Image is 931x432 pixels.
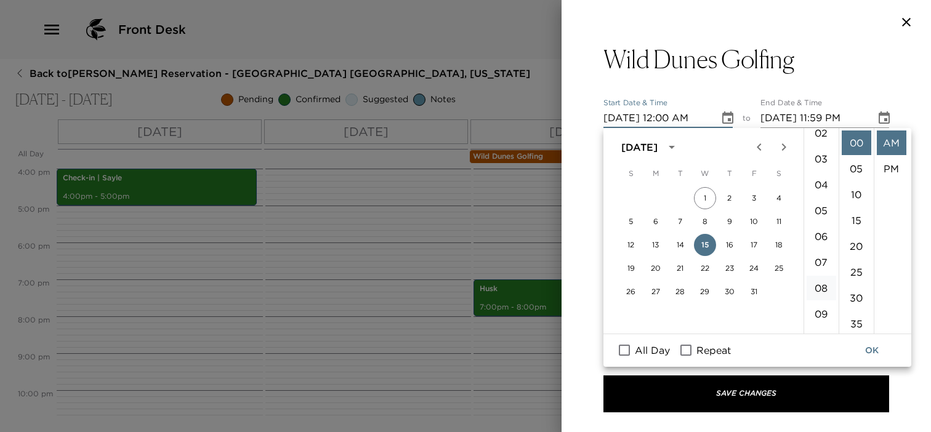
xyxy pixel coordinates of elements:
[694,187,716,209] button: 1
[807,198,836,223] li: 5 hours
[669,257,691,279] button: 21
[747,135,772,159] button: Previous month
[760,108,868,128] input: MM/DD/YYYY hh:mm aa
[645,161,667,186] span: Monday
[877,130,906,155] li: AM
[743,187,765,209] button: 3
[768,210,790,233] button: 11
[603,44,794,74] h3: Wild Dunes Golfing
[877,156,906,181] li: PM
[768,257,790,279] button: 25
[807,276,836,300] li: 8 hours
[645,257,667,279] button: 20
[743,257,765,279] button: 24
[760,98,822,108] label: End Date & Time
[694,257,716,279] button: 22
[719,210,741,233] button: 9
[743,281,765,303] button: 31
[694,210,716,233] button: 8
[842,286,871,310] li: 30 minutes
[839,128,874,334] ul: Select minutes
[719,161,741,186] span: Thursday
[807,302,836,326] li: 9 hours
[743,113,751,128] span: to
[743,234,765,256] button: 17
[807,121,836,145] li: 2 hours
[620,234,642,256] button: 12
[669,210,691,233] button: 7
[768,187,790,209] button: 4
[645,210,667,233] button: 6
[768,234,790,256] button: 18
[645,234,667,256] button: 13
[842,311,871,336] li: 35 minutes
[669,281,691,303] button: 28
[719,234,741,256] button: 16
[842,156,871,181] li: 5 minutes
[603,98,667,108] label: Start Date & Time
[603,375,889,412] button: Save Changes
[696,343,731,358] span: Repeat
[694,161,716,186] span: Wednesday
[807,250,836,274] li: 7 hours
[620,210,642,233] button: 5
[807,327,836,352] li: 10 hours
[620,161,642,186] span: Sunday
[603,108,711,128] input: MM/DD/YYYY hh:mm aa
[807,224,836,249] li: 6 hours
[719,257,741,279] button: 23
[807,172,836,197] li: 4 hours
[694,234,716,256] button: 15
[807,146,836,171] li: 3 hours
[635,343,670,358] span: All Day
[872,106,897,130] button: Choose date, selected date is Oct 15, 2025
[719,281,741,303] button: 30
[669,234,691,256] button: 14
[852,339,892,362] button: OK
[842,130,871,155] li: 0 minutes
[804,128,839,334] ul: Select hours
[842,208,871,233] li: 15 minutes
[661,137,682,158] button: calendar view is open, switch to year view
[743,210,765,233] button: 10
[603,44,889,74] button: Wild Dunes Golfing
[842,234,871,258] li: 20 minutes
[669,161,691,186] span: Tuesday
[694,281,716,303] button: 29
[719,187,741,209] button: 2
[772,135,796,159] button: Next month
[743,161,765,186] span: Friday
[874,128,909,334] ul: Select meridiem
[620,281,642,303] button: 26
[645,281,667,303] button: 27
[621,140,658,154] div: [DATE]
[842,260,871,284] li: 25 minutes
[842,182,871,207] li: 10 minutes
[768,161,790,186] span: Saturday
[715,106,740,130] button: Choose date, selected date is Oct 15, 2025
[620,257,642,279] button: 19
